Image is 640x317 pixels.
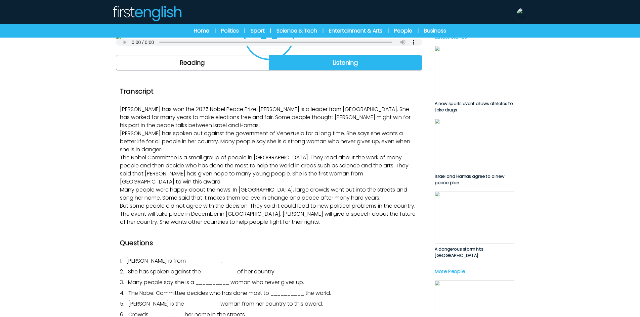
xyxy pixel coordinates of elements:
[120,300,418,308] p: 5.
[116,55,269,70] a: Reading
[424,27,446,35] a: Business
[269,55,422,70] a: Listening
[434,246,483,259] span: A dangerous storm hits [GEOGRAPHIC_DATA]
[120,87,418,226] div: [PERSON_NAME] has won the 2025 Nobel Peace Prize. [PERSON_NAME] is a leader from [GEOGRAPHIC_DATA...
[434,33,514,41] p: Latest Stories
[329,27,382,35] a: Entertainment & Arts
[194,27,209,35] a: Home
[434,192,514,259] a: A dangerous storm hits [GEOGRAPHIC_DATA]
[418,28,419,34] span: |
[434,119,514,186] a: Israel and Hamas agree to a new peace plan
[221,27,239,35] a: Politics
[128,278,304,286] span: Many people say she is a __________ woman who never gives up.
[434,46,514,98] img: XPE5YsvpB7HyFgQxZvsslZldjpQTZJyi8RJELuZG.jpg
[323,28,324,34] span: |
[434,101,513,113] span: A new sports event allows athletes to take drugs
[434,119,514,171] img: 1Ay3EjyIyvlS7t8WTcUQznMKQwCaY4FSAq3Xsl3L.jpg
[120,257,418,265] p: 1.
[120,278,418,286] p: 3.
[112,5,182,21] img: Logo
[116,39,422,46] audio: Your browser does not support the audio element.
[120,87,418,96] h2: Transcript
[215,28,216,34] span: |
[120,238,418,248] h2: Questions
[276,27,317,35] a: Science & Tech
[126,257,222,265] span: [PERSON_NAME] is from __________.
[270,28,271,34] span: |
[120,268,418,276] p: 2.
[128,289,331,297] span: The Nobel Committee decides who has done most to __________ the world.
[394,27,412,35] a: People
[434,268,514,275] p: More People
[388,28,389,34] span: |
[251,27,265,35] a: Sport
[120,289,418,297] p: 4.
[128,300,323,308] span: [PERSON_NAME] is the __________ woman from her country to this award.
[434,173,504,186] span: Israel and Hamas agree to a new peace plan
[517,8,528,19] img: Neil Storey
[244,28,245,34] span: |
[434,46,514,113] a: A new sports event allows athletes to take drugs
[434,192,514,244] img: xc9LMZcCEKhlucHztNILqo8JPyKHAHhYG1JGjFFa.jpg
[128,268,275,275] span: She has spoken against the __________ of her country.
